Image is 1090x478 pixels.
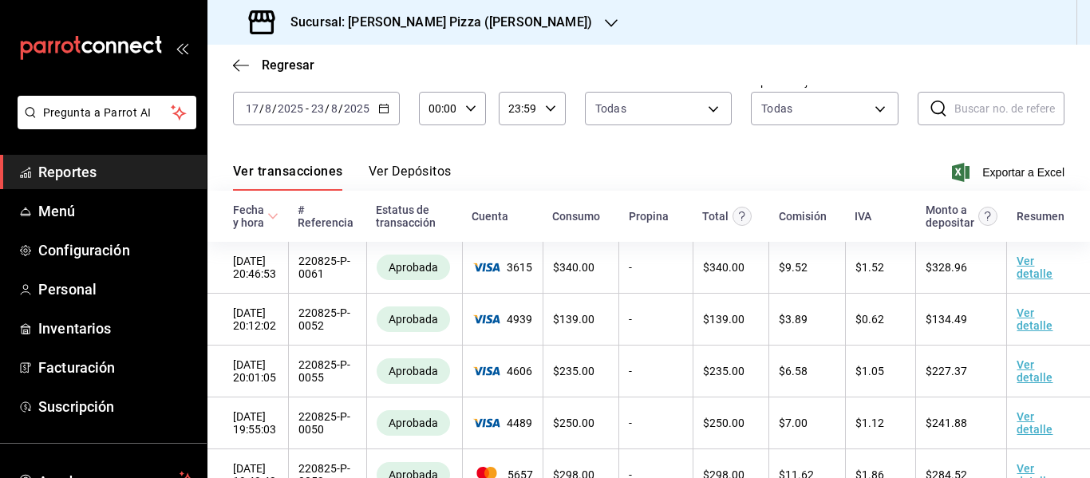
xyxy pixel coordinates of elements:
span: Regresar [262,57,314,73]
td: - [619,346,693,397]
span: - [306,102,309,115]
span: Inventarios [38,318,194,339]
span: 3615 [472,261,533,274]
span: Aprobada [382,261,444,274]
td: [DATE] 20:46:53 [207,242,288,294]
div: Total [702,210,729,223]
span: Configuración [38,239,194,261]
button: Pregunta a Parrot AI [18,96,196,129]
input: -- [310,102,325,115]
span: Personal [38,279,194,300]
span: 4489 [472,417,533,429]
td: - [619,294,693,346]
td: [DATE] 20:01:05 [207,346,288,397]
button: open_drawer_menu [176,41,188,54]
td: - [619,397,693,449]
span: 4606 [472,365,533,377]
button: Ver Depósitos [369,164,452,191]
td: [DATE] 19:55:03 [207,397,288,449]
td: - [619,242,693,294]
span: $ 134.49 [926,313,967,326]
span: Aprobada [382,417,444,429]
td: 220825-P-0052 [288,294,366,346]
td: 220825-P-0050 [288,397,366,449]
input: ---- [343,102,370,115]
button: Regresar [233,57,314,73]
div: Fecha y hora [233,203,264,229]
div: Monto a depositar [926,203,974,229]
span: $ 0.62 [855,313,884,326]
input: -- [245,102,259,115]
input: ---- [277,102,304,115]
input: -- [330,102,338,115]
label: Fecha [233,76,400,87]
div: Transacciones cobradas de manera exitosa. [377,410,450,436]
div: Transacciones cobradas de manera exitosa. [377,306,450,332]
span: $ 3.89 [779,313,808,326]
span: Pregunta a Parrot AI [43,105,172,121]
span: $ 6.58 [779,365,808,377]
div: Todas [761,101,792,117]
input: Buscar no. de referencia [954,93,1064,124]
span: $ 139.00 [553,313,594,326]
span: $ 7.00 [779,417,808,429]
div: Resumen [1017,210,1064,223]
input: -- [264,102,272,115]
span: $ 1.12 [855,417,884,429]
span: / [338,102,343,115]
span: $ 1.05 [855,365,884,377]
span: $ 250.00 [703,417,744,429]
span: $ 241.88 [926,417,967,429]
label: Hora fin [499,76,566,87]
div: # Referencia [298,203,357,229]
div: Estatus de transacción [376,203,452,229]
div: Consumo [552,210,600,223]
span: Todas [595,101,626,117]
label: Hora inicio [419,76,486,87]
span: / [325,102,330,115]
span: $ 139.00 [703,313,744,326]
a: Ver detalle [1017,410,1052,436]
span: Suscripción [38,396,194,417]
span: Menú [38,200,194,222]
div: Transacciones cobradas de manera exitosa. [377,358,450,384]
span: Aprobada [382,365,444,377]
div: Cuenta [472,210,508,223]
span: $ 1.52 [855,261,884,274]
div: Transacciones cobradas de manera exitosa. [377,255,450,280]
a: Ver detalle [1017,255,1052,280]
span: $ 235.00 [703,365,744,377]
td: 220825-P-0061 [288,242,366,294]
span: Fecha y hora [233,203,278,229]
td: [DATE] 20:12:02 [207,294,288,346]
a: Pregunta a Parrot AI [11,116,196,132]
span: $ 235.00 [553,365,594,377]
span: $ 340.00 [553,261,594,274]
a: Ver detalle [1017,306,1052,332]
button: Exportar a Excel [955,163,1064,182]
div: navigation tabs [233,164,452,191]
svg: Este es el monto resultante del total pagado menos comisión e IVA. Esta será la parte que se depo... [978,207,997,226]
span: Aprobada [382,313,444,326]
span: $ 328.96 [926,261,967,274]
span: $ 227.37 [926,365,967,377]
span: Facturación [38,357,194,378]
td: 220825-P-0055 [288,346,366,397]
div: IVA [855,210,871,223]
span: Reportes [38,161,194,183]
button: Ver transacciones [233,164,343,191]
span: $ 250.00 [553,417,594,429]
h3: Sucursal: [PERSON_NAME] Pizza ([PERSON_NAME]) [278,13,592,32]
div: Comisión [779,210,827,223]
span: / [272,102,277,115]
span: 4939 [472,313,533,326]
svg: Este monto equivale al total pagado por el comensal antes de aplicar Comisión e IVA. [733,207,752,226]
div: Propina [629,210,669,223]
span: $ 340.00 [703,261,744,274]
a: Ver detalle [1017,358,1052,384]
span: $ 9.52 [779,261,808,274]
span: / [259,102,264,115]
